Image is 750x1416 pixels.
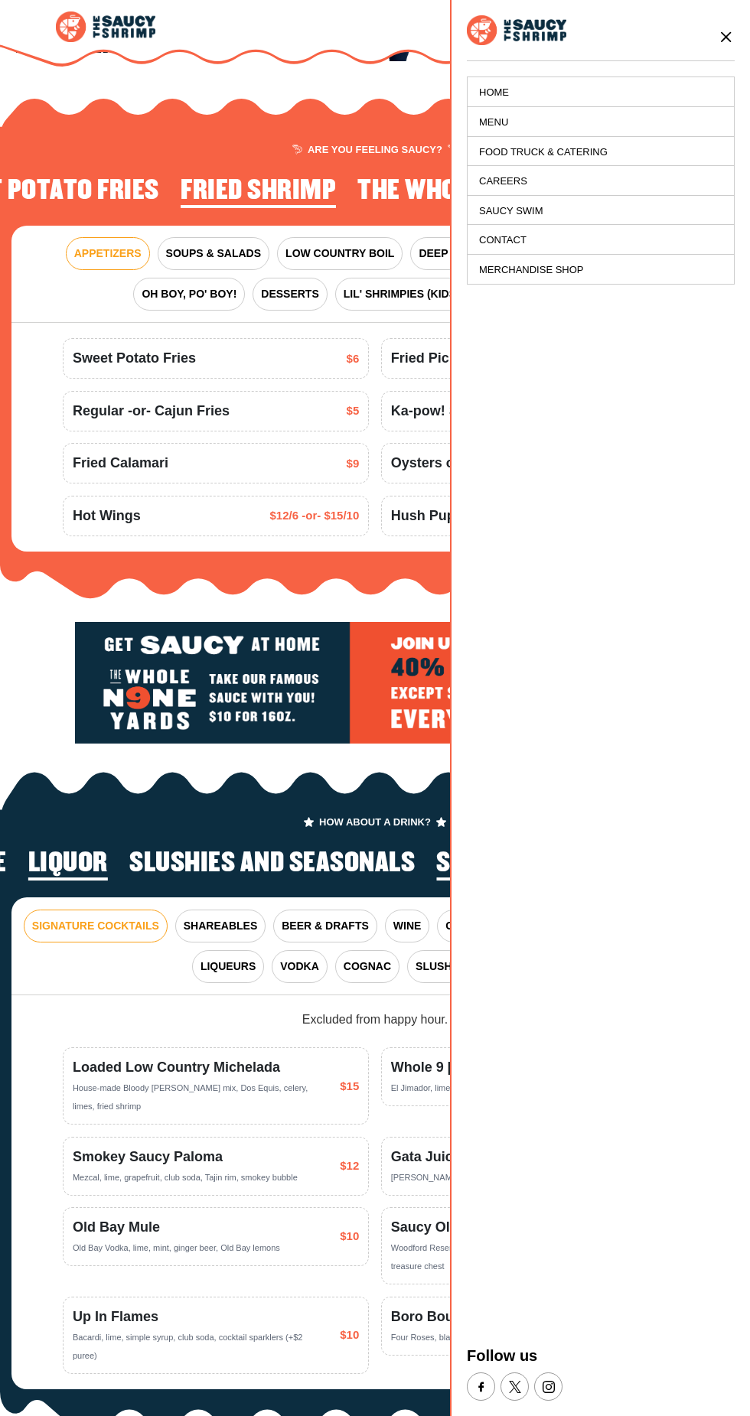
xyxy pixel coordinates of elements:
[74,246,142,262] span: APPETIZERS
[304,817,446,827] span: HOW ABOUT A DRINK?
[419,246,559,262] span: DEEP FRIED & DELICIOUS!
[142,286,236,302] span: OH BOY, PO' BOY!
[436,848,686,878] h2: Signature Cocktails
[73,1307,328,1327] span: Up In Flames
[445,918,465,934] span: GIN
[273,910,377,942] button: BEER & DRAFTS
[282,918,369,934] span: BEER & DRAFTS
[73,1173,298,1182] span: Mezcal, lime, grapefruit, club soda, Tajin rim, smokey bubble
[335,278,468,311] button: LIL' SHRIMPIES (KIDS)
[436,848,686,882] li: 1 of 6
[73,1217,280,1238] span: Old Bay Mule
[24,910,168,942] button: SIGNATURE COCKTAILS
[292,145,458,155] span: ARE YOU FEELING SAUCY?
[468,137,734,167] a: Food Truck & Catering
[280,959,319,975] span: VODKA
[391,401,497,422] span: Ka-pow! Shrimp
[357,176,690,210] li: 2 of 4
[28,848,108,878] h2: Liquor
[75,622,675,744] img: logo
[129,848,415,882] li: 6 of 6
[391,1243,622,1271] span: Woodford Reserve, bitters, demerara, cherry, orange, smoked treasure chest
[73,348,196,369] span: Sweet Potato Fries
[391,1057,616,1078] span: Whole 9 [PERSON_NAME]
[344,286,460,302] span: LIL' SHRIMPIES (KIDS)
[391,1333,639,1342] span: Four Roses, blackberry puree, agave, lemon, mint (Woodford +$2)
[66,237,150,270] button: APPETIZERS
[175,910,266,942] button: SHAREABLES
[73,1147,298,1167] span: Smokey Saucy Paloma
[467,1344,537,1367] span: Follow us
[347,402,360,420] span: $5
[416,959,549,975] span: SLUSHIES & SEASONALS
[468,166,734,196] a: Careers
[181,176,336,210] li: 1 of 4
[340,1326,359,1344] span: $10
[347,455,360,473] span: $9
[201,959,256,975] span: LIQUEURS
[73,1083,308,1111] span: House-made Bloody [PERSON_NAME] mix, Dos Equis, celery, limes, fried shrimp
[391,1173,626,1182] span: [PERSON_NAME]’s, Blue Curacao, lemonade, Freedom Eagle
[192,950,264,983] button: LIQUEURS
[73,1243,280,1252] span: Old Bay Vodka, lime, mint, ginger beer, Old Bay lemons
[32,918,159,934] span: SIGNATURE COCKTAILS
[181,176,336,206] h2: Fried Shrimp
[253,278,327,311] button: DESSERTS
[468,255,734,284] a: Merchandise Shop
[393,918,422,934] span: WINE
[285,246,394,262] span: LOW COUNTRY BOIL
[261,286,318,302] span: DESSERTS
[158,237,269,270] button: SOUPS & SALADS
[391,1307,639,1327] span: Boro Bourbon Smash
[407,950,558,983] button: SLUSHIES & SEASONALS
[391,1147,626,1167] span: Gata Juice
[410,237,567,270] button: DEEP FRIED & DELICIOUS!
[468,196,734,226] a: Saucy Swim
[63,1011,687,1029] div: Excluded from happy hour.
[340,1228,359,1245] span: $10
[133,278,245,311] button: OH BOY, PO' BOY!
[73,453,168,474] span: Fried Calamari
[73,1333,302,1360] span: Bacardi, lime, simple syrup, club soda, cocktail sparklers (+$2 puree)
[270,507,360,525] span: $12/6 -or- $15/10
[385,910,430,942] button: WINE
[340,1078,359,1095] span: $15
[391,453,523,474] span: Oysters on 1/2 Shell
[335,950,399,983] button: COGNAC
[28,848,108,882] li: 5 of 6
[468,225,734,255] a: Contact
[437,910,473,942] button: GIN
[391,506,483,526] span: Hush Puppies
[272,950,328,983] button: VODKA
[340,1157,359,1175] span: $12
[468,107,734,137] a: Menu
[73,506,141,526] span: Hot Wings
[166,246,261,262] span: SOUPS & SALADS
[73,401,230,422] span: Regular -or- Cajun Fries
[391,348,510,369] span: Fried Pickle Chips
[73,1057,328,1078] span: Loaded Low Country Michelada
[468,77,734,107] a: Home
[391,1083,616,1092] span: El Jimador, lime, agave, triple sec, Sprite, Whole 9 Yards rim
[277,237,403,270] button: LOW COUNTRY BOIL
[467,15,566,45] img: logo
[129,848,415,878] h2: Slushies and Seasonals
[56,11,155,41] img: logo
[347,350,360,368] span: $6
[184,918,257,934] span: SHAREABLES
[357,176,690,206] h2: The Whole Nine Yards Sauce
[344,959,391,975] span: COGNAC
[391,1217,647,1238] span: Saucy Old Fashioned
